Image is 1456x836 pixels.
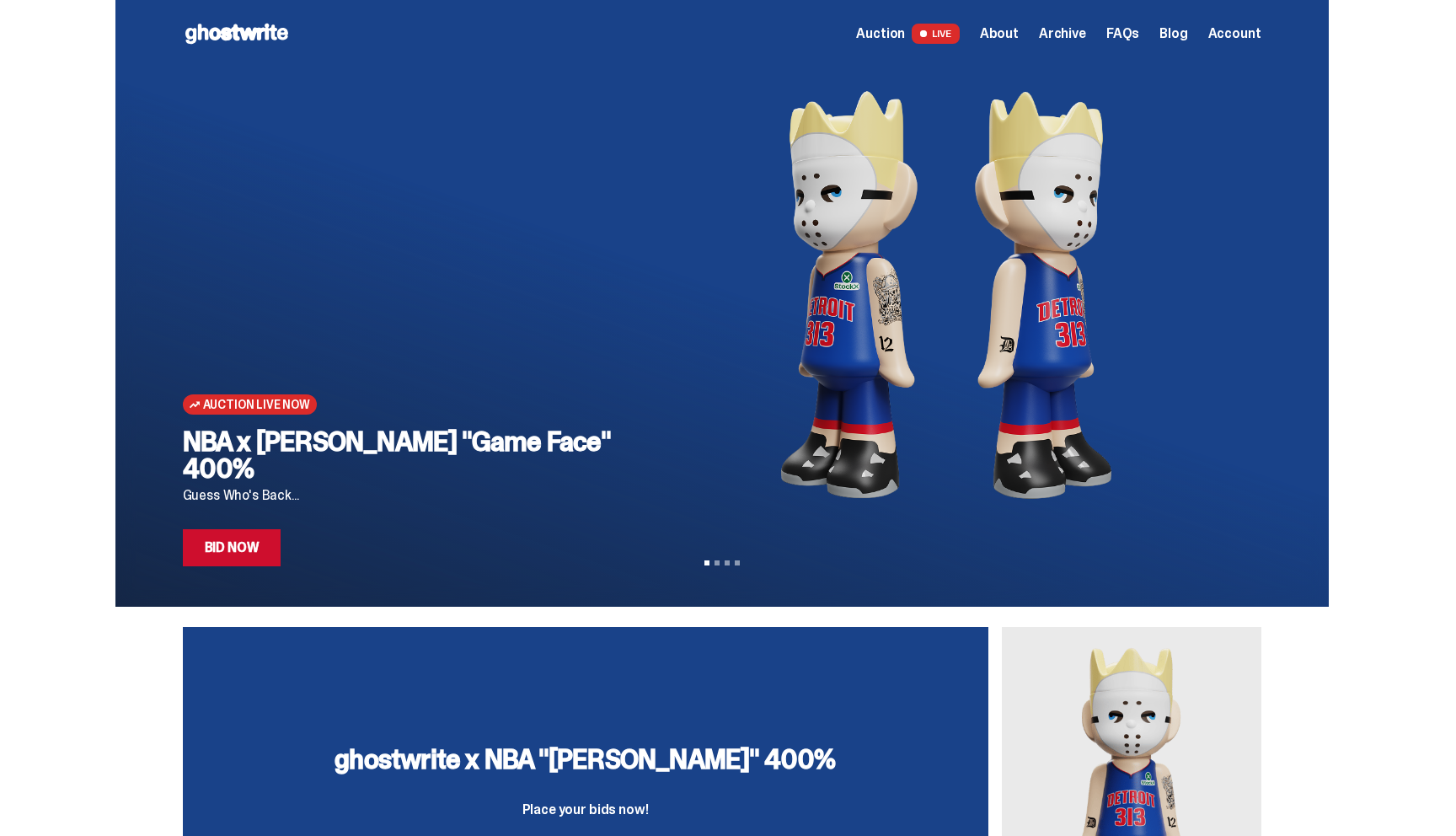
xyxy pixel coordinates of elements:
button: View slide 3 [725,560,730,565]
a: Bid Now [183,529,281,566]
h3: ghostwrite x NBA "[PERSON_NAME]" 400% [335,746,835,773]
a: Blog [1159,27,1187,40]
button: View slide 1 [704,560,709,565]
a: About [980,27,1019,40]
p: Place your bids now! [335,803,835,817]
img: NBA x Eminem "Game Face" 400% [659,67,1234,522]
a: Archive [1039,27,1086,40]
a: Account [1208,27,1261,40]
h2: NBA x [PERSON_NAME] "Game Face" 400% [183,428,632,482]
button: View slide 2 [715,560,720,565]
a: Auction LIVE [856,24,959,44]
span: Auction Live Now [203,398,310,411]
span: LIVE [912,24,960,44]
p: Guess Who's Back... [183,489,632,502]
span: Auction [856,27,905,40]
a: FAQs [1106,27,1139,40]
button: View slide 4 [735,560,740,565]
